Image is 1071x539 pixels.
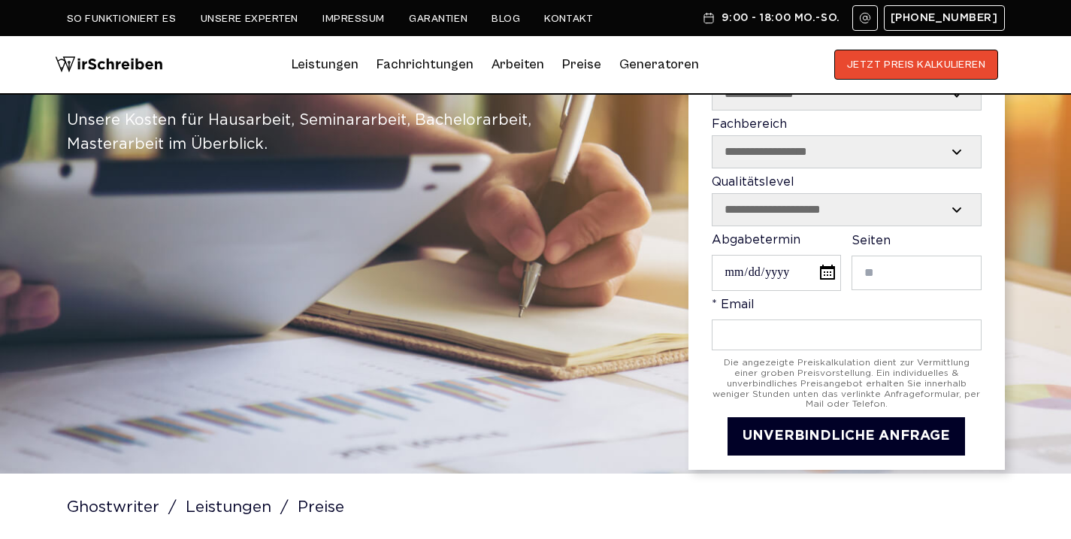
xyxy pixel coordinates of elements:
input: * Email [712,319,982,350]
div: Unsere Kosten für Hausarbeit, Seminararbeit, Bachelorarbeit, Masterarbeit im Überblick. [67,108,591,156]
a: Leistungen [292,53,359,77]
a: Arbeiten [492,53,544,77]
a: Fachrichtungen [377,53,473,77]
span: [PHONE_NUMBER] [891,12,998,24]
img: logo wirschreiben [55,50,163,80]
select: Fachbereich [712,136,981,168]
label: Qualitätslevel [712,176,982,226]
div: Die angezeigte Preiskalkulation dient zur Vermittlung einer groben Preisvorstellung. Ein individu... [712,358,982,410]
span: 9:00 - 18:00 Mo.-So. [722,12,840,24]
input: Abgabetermin [712,255,841,290]
a: Ghostwriter [67,501,182,514]
label: * Email [712,298,982,350]
img: Email [859,12,871,24]
a: Generatoren [619,53,699,77]
a: So funktioniert es [67,13,177,25]
a: Kontakt [544,13,593,25]
img: Schedule [702,12,716,24]
a: Unsere Experten [201,13,298,25]
a: Impressum [322,13,385,25]
select: Qualitätslevel [712,194,981,226]
a: [PHONE_NUMBER] [884,5,1005,31]
span: UNVERBINDLICHE ANFRAGE [743,430,950,442]
a: Preise [562,56,601,72]
form: Contact form [712,32,982,456]
span: Preise [298,501,349,514]
button: UNVERBINDLICHE ANFRAGE [728,417,965,456]
label: Fachbereich [712,118,982,168]
a: Leistungen [186,501,294,514]
a: Blog [492,13,520,25]
button: JETZT PREIS KALKULIEREN [834,50,999,80]
label: Abgabetermin [712,234,841,291]
a: Garantien [409,13,467,25]
span: Seiten [852,235,891,247]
